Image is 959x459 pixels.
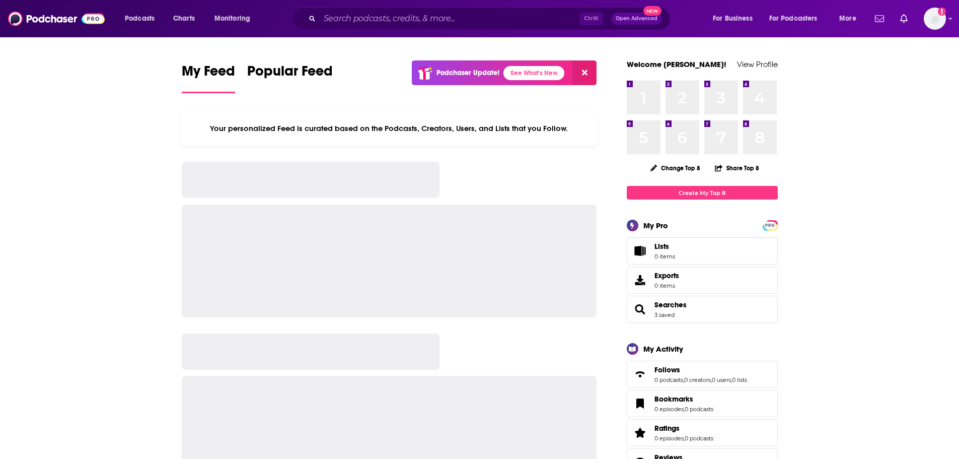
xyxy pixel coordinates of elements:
[711,376,712,383] span: ,
[630,367,650,381] a: Follows
[630,244,650,258] span: Lists
[182,111,597,146] div: Your personalized Feed is curated based on the Podcasts, Creators, Users, and Lists that you Follow.
[654,271,679,280] span: Exports
[627,59,726,69] a: Welcome [PERSON_NAME]!
[643,344,683,354] div: My Activity
[654,376,683,383] a: 0 podcasts
[769,12,818,26] span: For Podcasters
[654,282,679,289] span: 0 items
[654,365,747,374] a: Follows
[654,253,675,260] span: 0 items
[713,12,753,26] span: For Business
[654,424,680,433] span: Ratings
[871,10,888,27] a: Show notifications dropdown
[627,237,778,265] a: Lists
[630,426,650,440] a: Ratings
[611,13,662,25] button: Open AdvancedNew
[683,376,684,383] span: ,
[654,300,687,309] a: Searches
[654,242,675,251] span: Lists
[627,267,778,294] a: Exports
[630,302,650,316] a: Searches
[684,376,711,383] a: 0 creators
[764,222,776,229] span: PRO
[630,273,650,287] span: Exports
[763,11,832,27] button: open menu
[644,162,707,174] button: Change Top 8
[896,10,912,27] a: Show notifications dropdown
[167,11,201,27] a: Charts
[654,406,684,413] a: 0 episodes
[182,62,235,93] a: My Feed
[654,242,669,251] span: Lists
[737,59,778,69] a: View Profile
[714,158,760,178] button: Share Top 8
[731,376,732,383] span: ,
[214,12,250,26] span: Monitoring
[685,406,713,413] a: 0 podcasts
[616,16,657,21] span: Open Advanced
[764,221,776,229] a: PRO
[436,69,499,77] p: Podchaser Update!
[654,311,675,318] a: 3 saved
[627,390,778,417] span: Bookmarks
[924,8,946,30] img: User Profile
[938,8,946,16] svg: Add a profile image
[627,361,778,388] span: Follows
[643,221,668,230] div: My Pro
[839,12,856,26] span: More
[732,376,747,383] a: 0 lists
[125,12,155,26] span: Podcasts
[924,8,946,30] button: Show profile menu
[320,11,579,27] input: Search podcasts, credits, & more...
[832,11,869,27] button: open menu
[684,406,685,413] span: ,
[503,66,564,80] a: See What's New
[579,12,603,25] span: Ctrl K
[627,419,778,446] span: Ratings
[924,8,946,30] span: Logged in as WesBurdett
[654,395,713,404] a: Bookmarks
[173,12,195,26] span: Charts
[654,435,684,442] a: 0 episodes
[712,376,731,383] a: 0 users
[182,62,235,86] span: My Feed
[247,62,333,86] span: Popular Feed
[643,6,661,16] span: New
[8,9,105,28] img: Podchaser - Follow, Share and Rate Podcasts
[685,435,713,442] a: 0 podcasts
[654,395,693,404] span: Bookmarks
[118,11,168,27] button: open menu
[630,397,650,411] a: Bookmarks
[684,435,685,442] span: ,
[627,296,778,323] span: Searches
[247,62,333,93] a: Popular Feed
[627,186,778,200] a: Create My Top 8
[302,7,680,30] div: Search podcasts, credits, & more...
[207,11,263,27] button: open menu
[654,424,713,433] a: Ratings
[654,365,680,374] span: Follows
[706,11,765,27] button: open menu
